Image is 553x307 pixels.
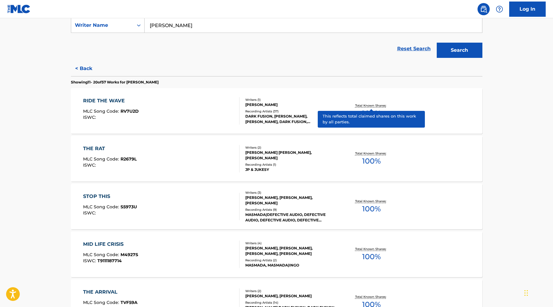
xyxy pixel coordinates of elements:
[394,42,434,55] a: Reset Search
[362,108,381,119] span: 100 %
[245,162,337,167] div: Recording Artists ( 1 )
[71,136,482,182] a: THE RATMLC Song Code:R2679LISWC:Writers (2)[PERSON_NAME] [PERSON_NAME], [PERSON_NAME]Recording Ar...
[83,288,138,296] div: THE ARRIVAL
[362,156,381,167] span: 100 %
[355,103,388,108] p: Total Known Shares:
[83,115,97,120] span: ISWC :
[245,258,337,263] div: Recording Artists ( 2 )
[355,295,388,299] p: Total Known Shares:
[83,145,137,152] div: THE RAT
[83,210,97,216] span: ISWC :
[71,18,482,61] form: Search Form
[245,300,337,305] div: Recording Artists ( 14 )
[245,97,337,102] div: Writers ( 1 )
[7,5,31,13] img: MLC Logo
[362,203,381,214] span: 100 %
[245,207,337,212] div: Recording Artists ( 9 )
[245,212,337,223] div: MASMADA|DEFECTIVE AUDIO, DEFECTIVE AUDIO, DEFECTIVE AUDIO, DEFECTIVE AUDIO|MASMADA, DEFECTIVE AUD...
[245,145,337,150] div: Writers ( 2 )
[121,204,137,210] span: S5973U
[478,3,490,15] a: Public Search
[71,184,482,229] a: STOP THISMLC Song Code:S5973UISWC:Writers (3)[PERSON_NAME], [PERSON_NAME], [PERSON_NAME]Recording...
[71,231,482,277] a: MID LIFE CRISISMLC Song Code:M4927SISWC:T9111187714Writers (4)[PERSON_NAME], [PERSON_NAME], [PERS...
[83,108,121,114] span: MLC Song Code :
[245,195,337,206] div: [PERSON_NAME], [PERSON_NAME], [PERSON_NAME]
[83,156,121,162] span: MLC Song Code :
[245,150,337,161] div: [PERSON_NAME] [PERSON_NAME], [PERSON_NAME]
[121,156,137,162] span: R2679L
[83,97,139,104] div: RIDE THE WAVE
[480,5,487,13] img: search
[509,2,546,17] a: Log In
[245,263,337,268] div: MASMADA, MASMADA|INGO
[493,3,506,15] div: Help
[245,245,337,256] div: [PERSON_NAME], [PERSON_NAME], [PERSON_NAME], [PERSON_NAME]
[245,102,337,108] div: [PERSON_NAME]
[355,151,388,156] p: Total Known Shares:
[496,5,503,13] img: help
[245,241,337,245] div: Writers ( 4 )
[75,22,130,29] div: Writer Name
[71,88,482,134] a: RIDE THE WAVEMLC Song Code:RV7U2DISWC:Writers (1)[PERSON_NAME]Recording Artists (37)DARK FUSION, ...
[121,252,138,257] span: M4927S
[245,167,337,172] div: JP & JUKESY
[362,251,381,262] span: 100 %
[355,247,388,251] p: Total Known Shares:
[83,258,97,263] span: ISWC :
[71,61,107,76] button: < Back
[97,258,122,263] span: T9111187714
[355,199,388,203] p: Total Known Shares:
[71,79,159,85] p: Showing 11 - 20 of 57 Works for [PERSON_NAME]
[523,278,553,307] iframe: Chat Widget
[83,241,138,248] div: MID LIFE CRISIS
[83,252,121,257] span: MLC Song Code :
[245,190,337,195] div: Writers ( 3 )
[245,114,337,125] div: DARK FUSION, [PERSON_NAME], [PERSON_NAME], DARK FUSION, [PERSON_NAME]
[83,193,137,200] div: STOP THIS
[245,109,337,114] div: Recording Artists ( 37 )
[245,289,337,293] div: Writers ( 2 )
[245,293,337,299] div: [PERSON_NAME], [PERSON_NAME]
[121,108,139,114] span: RV7U2D
[83,300,121,305] span: MLC Song Code :
[121,300,138,305] span: TVF59A
[83,204,121,210] span: MLC Song Code :
[524,284,528,302] div: Drag
[437,43,482,58] button: Search
[83,162,97,168] span: ISWC :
